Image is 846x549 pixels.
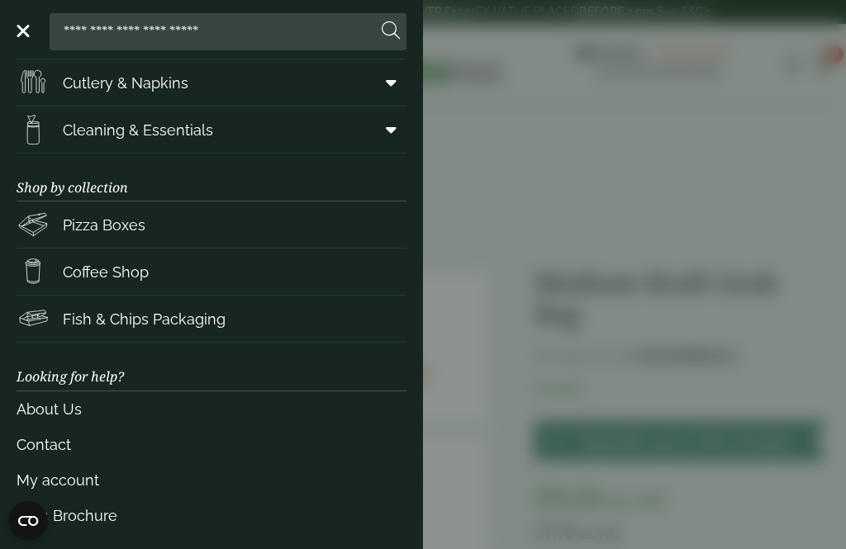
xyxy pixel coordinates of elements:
a: Coffee Shop [17,248,406,295]
a: My account [17,462,406,498]
img: HotDrink_paperCup.svg [17,255,50,288]
button: Open CMP widget [8,501,48,541]
img: open-wipe.svg [17,113,50,146]
a: Cutlery & Napkins [17,59,406,106]
img: Pizza_boxes.svg [17,208,50,241]
span: Coffee Shop [63,261,149,283]
a: About Us [17,391,406,427]
span: Fish & Chips Packaging [63,308,226,330]
a: Pizza Boxes [17,201,406,248]
h3: Shop by collection [17,154,406,201]
a: Cleaning & Essentials [17,106,406,153]
img: Cutlery.svg [17,66,50,99]
span: Pizza Boxes [63,214,145,236]
a: Fish & Chips Packaging [17,296,406,342]
span: Cutlery & Napkins [63,72,188,94]
img: FishNchip_box.svg [17,302,50,335]
a: 2024 Brochure [17,498,406,533]
h3: Looking for help? [17,343,406,390]
span: Cleaning & Essentials [63,119,213,141]
a: Contact [17,427,406,462]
